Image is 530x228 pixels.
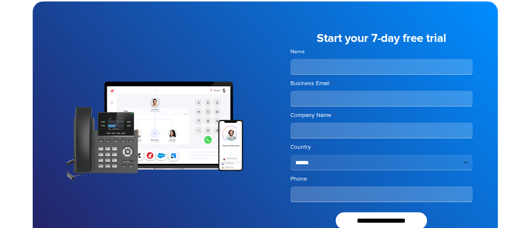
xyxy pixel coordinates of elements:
label: Business Email [290,79,473,87]
h5: Start your 7-day free trial [290,33,473,44]
label: Name [290,48,473,56]
label: Company Name [290,111,473,119]
label: Country [290,142,473,151]
label: Phone [290,174,473,183]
